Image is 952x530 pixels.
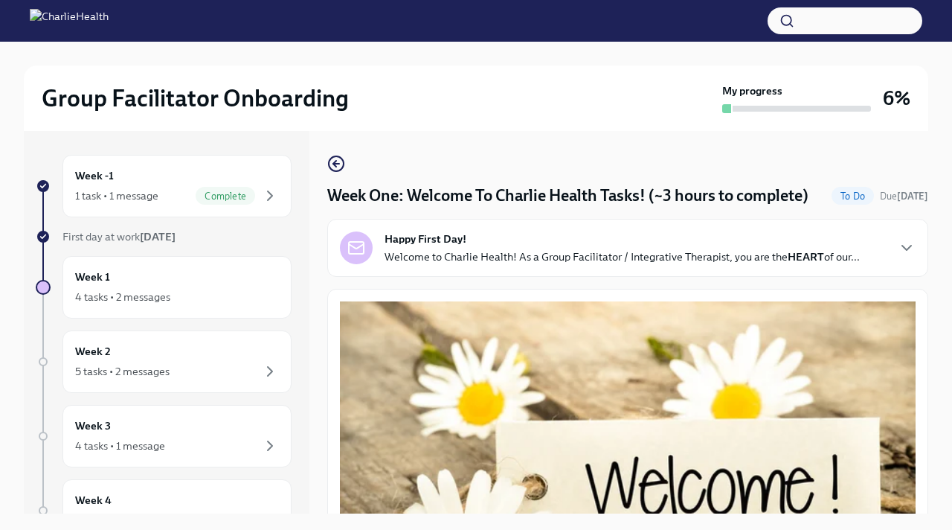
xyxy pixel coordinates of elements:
strong: [DATE] [140,230,176,243]
p: Welcome to Charlie Health! As a Group Facilitator / Integrative Therapist, you are the of our... [385,249,860,264]
div: 5 tasks • 2 messages [75,364,170,379]
div: 1 task [75,513,101,528]
h2: Group Facilitator Onboarding [42,83,349,113]
a: Week 25 tasks • 2 messages [36,331,292,393]
span: Due [880,191,928,202]
h6: Week -1 [75,167,114,184]
h6: Week 2 [75,343,111,360]
strong: [DATE] [897,191,928,202]
span: To Do [832,191,874,202]
div: 4 tasks • 2 messages [75,290,170,304]
h3: 6% [883,85,910,112]
h6: Week 3 [75,418,111,434]
strong: Happy First Day! [385,232,466,246]
a: Week 14 tasks • 2 messages [36,256,292,319]
div: 1 task • 1 message [75,188,158,203]
strong: HEART [788,250,824,264]
div: 4 tasks • 1 message [75,438,165,453]
a: Week 34 tasks • 1 message [36,405,292,467]
h4: Week One: Welcome To Charlie Health Tasks! (~3 hours to complete) [327,185,808,207]
strong: My progress [722,83,782,98]
span: Complete [196,191,255,202]
span: October 13th, 2025 09:00 [880,189,928,203]
a: Week -11 task • 1 messageComplete [36,155,292,217]
span: First day at work [62,230,176,243]
h6: Week 1 [75,269,110,285]
a: First day at work[DATE] [36,229,292,244]
h6: Week 4 [75,492,112,508]
img: CharlieHealth [30,9,109,33]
